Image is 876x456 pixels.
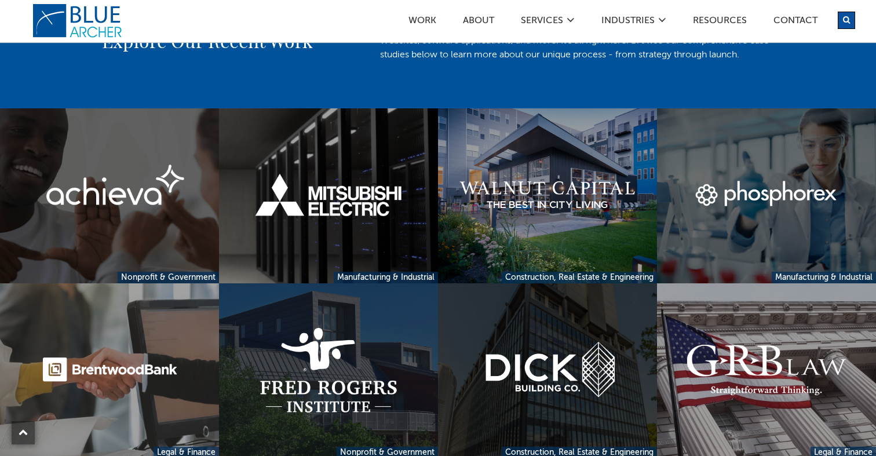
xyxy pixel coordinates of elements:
[462,16,495,28] a: ABOUT
[334,272,438,284] a: Manufacturing & Industrial
[380,34,774,62] p: Websites, software applications, and more. It's all right here. Browse our comprehensive case stu...
[32,3,125,38] a: logo
[601,16,655,28] a: Industries
[773,16,818,28] a: Contact
[502,272,657,284] a: Construction, Real Estate & Engineering
[520,16,564,28] a: SERVICES
[692,16,747,28] a: Resources
[118,272,219,284] a: Nonprofit & Government
[772,272,876,284] a: Manufacturing & Industrial
[408,16,437,28] a: Work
